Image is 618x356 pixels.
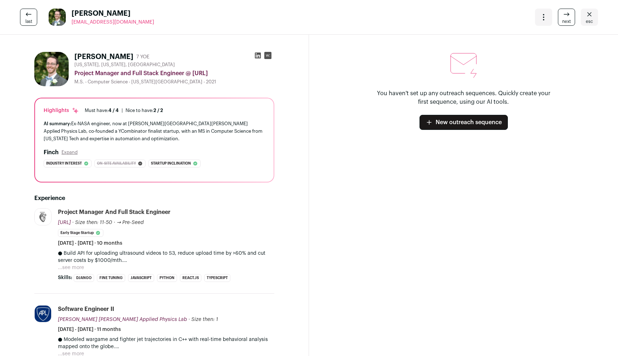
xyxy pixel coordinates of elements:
[58,240,122,247] span: [DATE] - [DATE] · 10 months
[128,274,154,282] li: JavaScript
[44,120,265,142] div: Ex-NASA engineer, now at [PERSON_NAME][GEOGRAPHIC_DATA][PERSON_NAME] Applied Physics Lab, co-foun...
[114,219,115,226] span: ·
[58,264,84,271] button: ...see more
[72,220,112,225] span: · Size then: 11-50
[34,52,69,86] img: 6a5696fe094430ba53b6a4d82a37f18d5455448597a4e4b0bf595d19f8aa42f3.jpg
[204,274,230,282] li: TypeScript
[562,19,571,24] span: next
[85,108,119,113] div: Must have:
[74,69,274,78] div: Project Manager and Full Stack Engineer @ [URL]
[151,160,191,167] span: Startup inclination
[46,160,82,167] span: Industry interest
[97,160,136,167] span: On-site availability
[58,326,121,333] span: [DATE] - [DATE] · 11 months
[420,115,508,130] a: New outreach sequence
[74,274,94,282] li: Django
[34,194,274,203] h2: Experience
[62,150,78,155] button: Expand
[180,274,201,282] li: React.js
[126,108,163,113] div: Nice to have:
[581,9,598,26] a: Close
[74,79,274,85] div: M.S. - Computer Science - [US_STATE][GEOGRAPHIC_DATA] - 2021
[20,9,37,26] a: last
[74,62,175,68] span: [US_STATE], [US_STATE], [GEOGRAPHIC_DATA]
[153,108,163,113] span: 2 / 2
[85,108,163,113] ul: |
[58,336,274,350] p: ● Modeled wargame and fighter jet trajectories in C++ with real-time behavioral analysis mapped o...
[117,220,144,225] span: → Pre-Seed
[108,108,119,113] span: 4 / 4
[535,9,552,26] button: Open dropdown
[72,19,154,26] a: [EMAIL_ADDRESS][DOMAIN_NAME]
[25,19,32,24] span: last
[58,250,274,264] p: ● Build API for uploading ultrasound videos to S3, reduce upload time by >60% and cut server cost...
[136,53,149,60] div: 7 YOE
[58,305,114,313] div: Software Engineer II
[49,9,66,26] img: 6a5696fe094430ba53b6a4d82a37f18d5455448597a4e4b0bf595d19f8aa42f3.jpg
[72,20,154,25] span: [EMAIL_ADDRESS][DOMAIN_NAME]
[44,107,79,114] div: Highlights
[188,317,218,322] span: · Size then: 1
[374,89,553,106] p: You haven't set up any outreach sequences. Quickly create your first sequence, using our AI tools.
[72,9,154,19] span: [PERSON_NAME]
[558,9,575,26] a: next
[35,209,51,225] img: 60ab688a2b0c1aedc2fc9a3f56c6443ab7171d7bd7a2c9fe9d624f2a23f9a764
[44,148,59,157] h2: Finch
[58,208,171,216] div: Project Manager and Full Stack Engineer
[586,19,593,24] span: esc
[58,229,103,237] li: Early Stage Startup
[58,317,187,322] span: [PERSON_NAME] [PERSON_NAME] Applied Physics Lab
[44,121,71,126] span: AI summary:
[97,274,125,282] li: Fine Tuning
[74,52,133,62] h1: [PERSON_NAME]
[157,274,177,282] li: Python
[58,220,71,225] span: [URL]
[35,306,51,322] img: 062c07126a6b56d2d1d22d6d1c67efeef07332b941b1b06be5cf220c6f576fbb.jpg
[58,274,72,281] span: Skills:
